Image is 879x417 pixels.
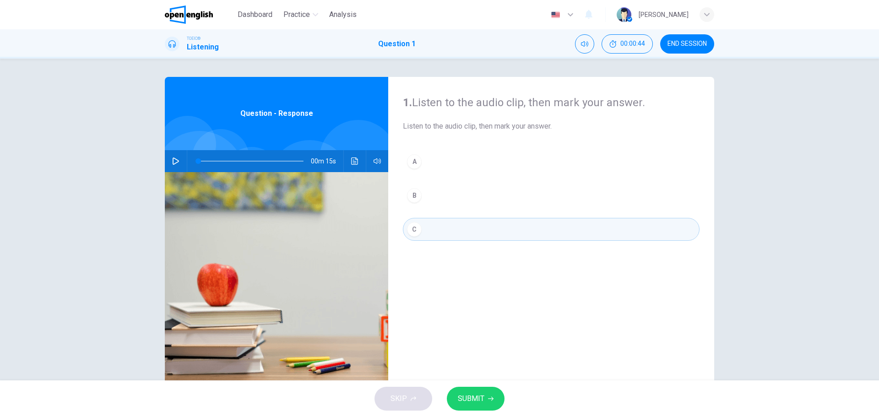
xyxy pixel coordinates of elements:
[378,38,416,49] h1: Question 1
[458,392,484,405] span: SUBMIT
[407,154,422,169] div: A
[660,34,714,54] button: END SESSION
[234,6,276,23] button: Dashboard
[403,95,700,110] h4: Listen to the audio clip, then mark your answer.
[550,11,561,18] img: en
[403,96,412,109] strong: 1.
[187,35,201,42] span: TOEIC®
[238,9,272,20] span: Dashboard
[280,6,322,23] button: Practice
[403,121,700,132] span: Listen to the audio clip, then mark your answer.
[407,222,422,237] div: C
[165,5,234,24] a: OpenEnglish logo
[403,150,700,173] button: A
[617,7,631,22] img: Profile picture
[602,34,653,54] div: Hide
[187,42,219,53] h1: Listening
[347,150,362,172] button: Click to see the audio transcription
[639,9,689,20] div: [PERSON_NAME]
[575,34,594,54] div: Mute
[283,9,310,20] span: Practice
[403,218,700,241] button: C
[165,5,213,24] img: OpenEnglish logo
[311,150,343,172] span: 00m 15s
[620,40,645,48] span: 00:00:44
[407,188,422,203] div: B
[240,108,313,119] span: Question - Response
[165,172,388,395] img: Question - Response
[329,9,357,20] span: Analysis
[667,40,707,48] span: END SESSION
[403,184,700,207] button: B
[326,6,360,23] button: Analysis
[602,34,653,54] button: 00:00:44
[447,387,505,411] button: SUBMIT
